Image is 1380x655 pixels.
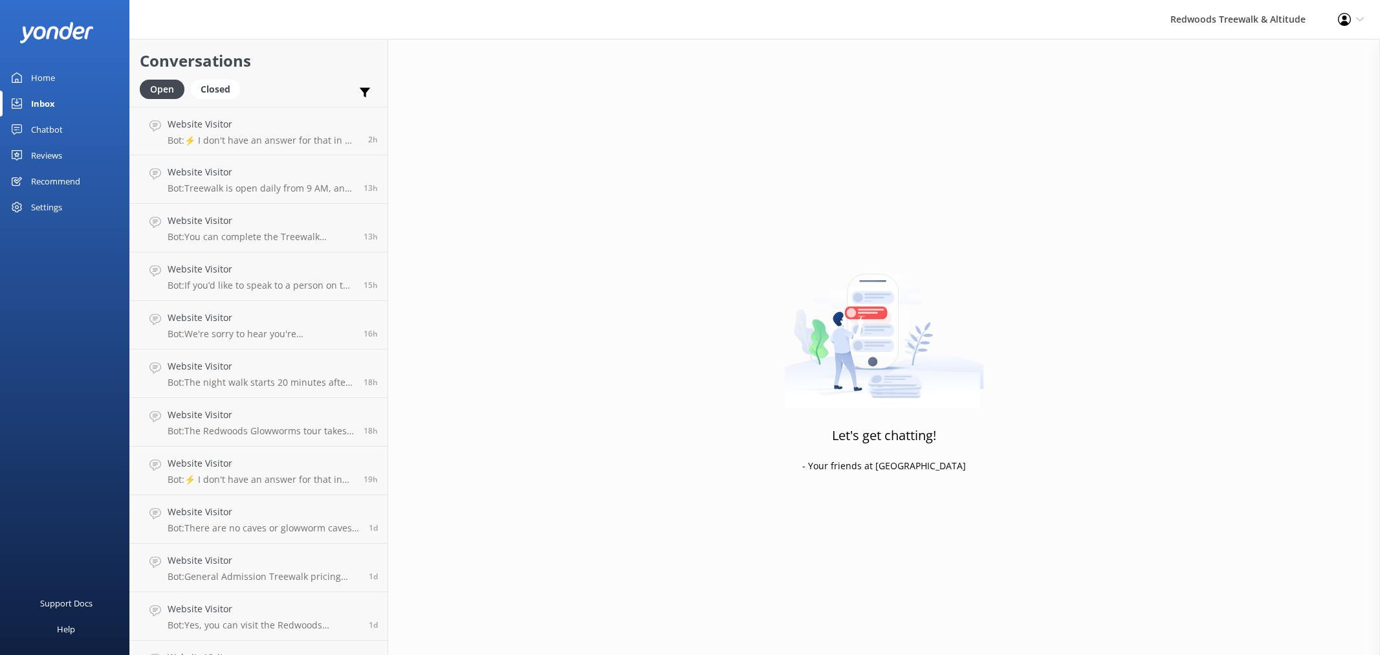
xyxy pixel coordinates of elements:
[31,117,63,142] div: Chatbot
[168,359,354,373] h4: Website Visitor
[168,505,359,519] h4: Website Visitor
[784,247,984,408] img: artwork of a man stealing a conversation from at giant smartphone
[168,135,358,146] p: Bot: ⚡ I don't have an answer for that in my knowledge base. Please try and rephrase your questio...
[140,49,378,73] h2: Conversations
[31,142,62,168] div: Reviews
[130,252,388,301] a: Website VisitorBot:If you’d like to speak to a person on the Redwoods Treewalk & Altitude team, p...
[57,616,75,642] div: Help
[168,311,354,325] h4: Website Visitor
[168,117,358,131] h4: Website Visitor
[364,280,378,291] span: Oct 08 2025 07:15pm (UTC +13:00) Pacific/Auckland
[168,522,359,534] p: Bot: There are no caves or glowworm caves at [GEOGRAPHIC_DATA]. However, for the Redwoods Glowwor...
[168,602,359,616] h4: Website Visitor
[130,301,388,350] a: Website VisitorBot:We're sorry to hear you're experiencing issues with our website and buying tic...
[168,456,354,471] h4: Website Visitor
[168,214,354,228] h4: Website Visitor
[364,425,378,436] span: Oct 08 2025 04:20pm (UTC +13:00) Pacific/Auckland
[130,398,388,447] a: Website VisitorBot:The Redwoods Glowworms tour takes approximately 8-10 minutes to complete. It's...
[130,107,388,155] a: Website VisitorBot:⚡ I don't have an answer for that in my knowledge base. Please try and rephras...
[168,571,359,583] p: Bot: General Admission Treewalk pricing starts at $42 for adults (16+ years) and $26 for children...
[130,592,388,641] a: Website VisitorBot:Yes, you can visit the Redwoods Glowworms attraction. For more information, pl...
[168,165,354,179] h4: Website Visitor
[130,447,388,495] a: Website VisitorBot:⚡ I don't have an answer for that in my knowledge base. Please try and rephras...
[368,134,378,145] span: Oct 09 2025 08:26am (UTC +13:00) Pacific/Auckland
[31,91,55,117] div: Inbox
[364,474,378,485] span: Oct 08 2025 03:43pm (UTC +13:00) Pacific/Auckland
[130,544,388,592] a: Website VisitorBot:General Admission Treewalk pricing starts at $42 for adults (16+ years) and $2...
[191,82,246,96] a: Closed
[364,231,378,242] span: Oct 08 2025 09:22pm (UTC +13:00) Pacific/Auckland
[140,82,191,96] a: Open
[168,231,354,243] p: Bot: You can complete the Treewalk without navigating multiple steps or ladders. There is a 20-30...
[31,168,80,194] div: Recommend
[140,80,184,99] div: Open
[19,22,94,43] img: yonder-white-logo.png
[364,183,378,194] span: Oct 08 2025 09:29pm (UTC +13:00) Pacific/Auckland
[168,377,354,388] p: Bot: The night walk starts 20 minutes after sunset. You can check sunset times at [URL][DOMAIN_NA...
[168,553,359,568] h4: Website Visitor
[802,459,966,473] p: - Your friends at [GEOGRAPHIC_DATA]
[369,619,378,630] span: Oct 08 2025 12:02am (UTC +13:00) Pacific/Auckland
[168,328,354,340] p: Bot: We're sorry to hear you're experiencing issues with our website and buying tickets! We recom...
[369,571,378,582] span: Oct 08 2025 09:36am (UTC +13:00) Pacific/Auckland
[168,262,354,276] h4: Website Visitor
[168,280,354,291] p: Bot: If you’d like to speak to a person on the Redwoods Treewalk & Altitude team, please call [PH...
[364,377,378,388] span: Oct 08 2025 04:38pm (UTC +13:00) Pacific/Auckland
[369,522,378,533] span: Oct 08 2025 09:47am (UTC +13:00) Pacific/Auckland
[130,495,388,544] a: Website VisitorBot:There are no caves or glowworm caves at [GEOGRAPHIC_DATA]. However, for the Re...
[31,194,62,220] div: Settings
[364,328,378,339] span: Oct 08 2025 06:49pm (UTC +13:00) Pacific/Auckland
[130,350,388,398] a: Website VisitorBot:The night walk starts 20 minutes after sunset. You can check sunset times at [...
[31,65,55,91] div: Home
[130,155,388,204] a: Website VisitorBot:Treewalk is open daily from 9 AM, and Glowworms open at 10 AM. For last ticket...
[168,408,354,422] h4: Website Visitor
[130,204,388,252] a: Website VisitorBot:You can complete the Treewalk without navigating multiple steps or ladders. Th...
[168,619,359,631] p: Bot: Yes, you can visit the Redwoods Glowworms attraction. For more information, please visit [UR...
[168,474,354,485] p: Bot: ⚡ I don't have an answer for that in my knowledge base. Please try and rephrase your questio...
[40,590,93,616] div: Support Docs
[832,425,936,446] h3: Let's get chatting!
[168,183,354,194] p: Bot: Treewalk is open daily from 9 AM, and Glowworms open at 10 AM. For last ticket sold times, p...
[191,80,240,99] div: Closed
[168,425,354,437] p: Bot: The Redwoods Glowworms tour takes approximately 8-10 minutes to complete. It's best to check...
